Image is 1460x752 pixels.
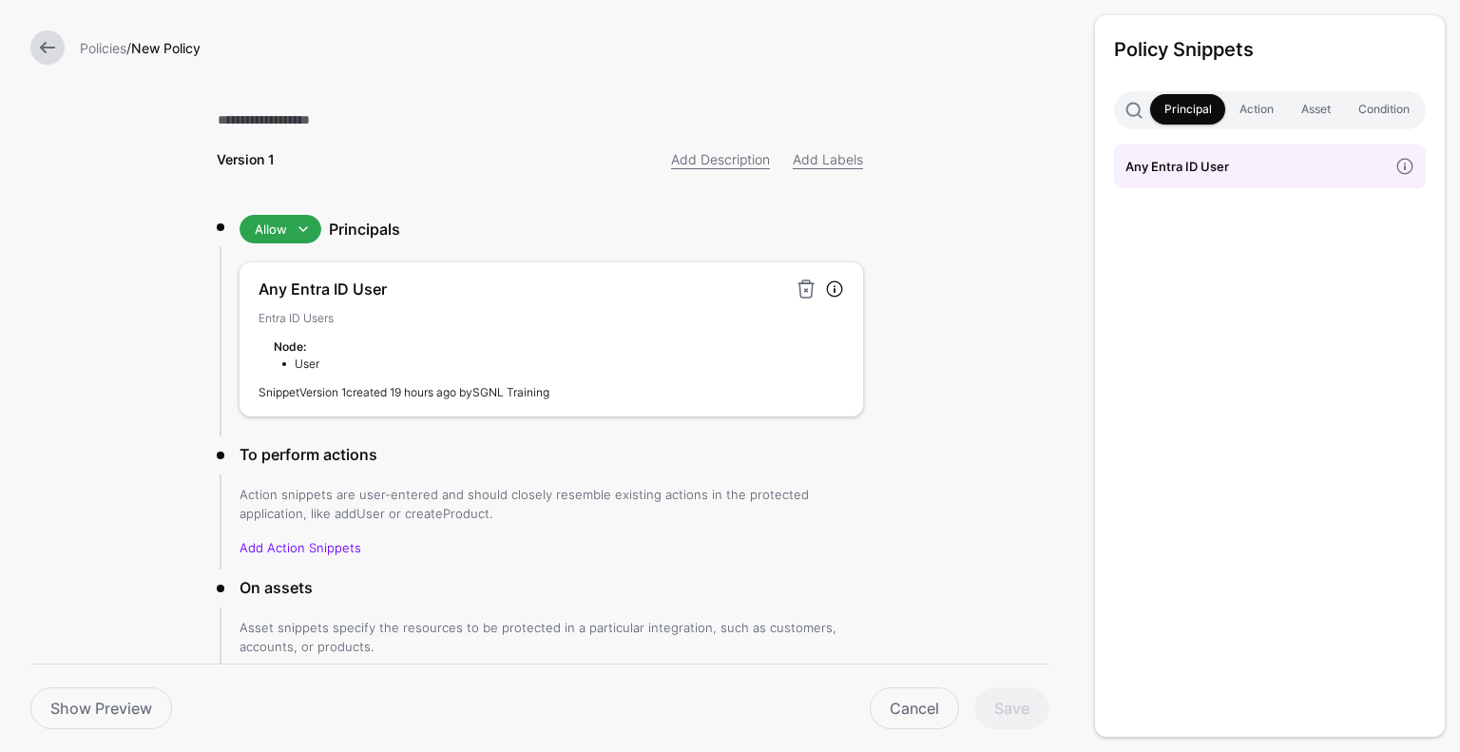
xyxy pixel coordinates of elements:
strong: Version 1 [217,151,275,167]
a: Policies [80,40,126,56]
a: Condition [1344,94,1423,125]
h3: Policy Snippets [1114,34,1426,65]
p: Snippet created 19 hours ago by [259,384,844,401]
a: Version 1 [299,385,346,399]
app-identifier: SGNL Training [472,385,549,399]
strong: New Policy [131,40,201,56]
span: Allow [255,222,287,237]
p: Asset snippets specify the resources to be protected in a particular integration, such as custome... [240,618,863,656]
li: User [279,356,844,373]
div: / [72,38,1057,58]
p: Action snippets are user-entered and should closely resemble existing actions in the protected ap... [240,485,863,523]
a: Principal [1150,94,1225,125]
a: Add Action Snippets [240,540,361,555]
h4: Any Entra ID User [259,278,787,300]
strong: Node: [274,339,306,354]
a: Add Labels [793,151,863,167]
h3: Principals [329,218,863,241]
a: Action [1225,94,1287,125]
h3: On assets [240,576,863,599]
a: Show Preview [30,687,172,729]
h3: To perform actions [240,443,863,466]
p: Entra ID Users [259,310,844,327]
a: Cancel [870,687,959,729]
a: Add Description [671,151,770,167]
h4: Any Entra ID User [1125,156,1388,177]
a: Asset [1287,94,1344,125]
